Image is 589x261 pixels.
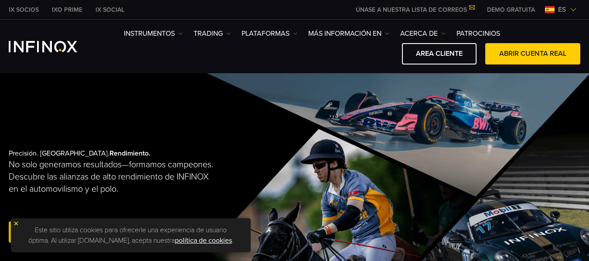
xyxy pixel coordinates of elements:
strong: Rendimiento. [109,149,150,158]
img: yellow close icon [13,220,19,227]
a: INFINOX [45,5,89,14]
a: INFINOX MENU [480,5,541,14]
a: ACERCA DE [400,28,446,39]
a: ÚNASE A NUESTRA LISTA DE CORREOS [349,6,480,14]
a: INFINOX [89,5,131,14]
div: Precisión. [GEOGRAPHIC_DATA]. [9,135,266,259]
a: Más información en [308,28,389,39]
a: Abrir cuenta real [9,221,104,243]
a: ABRIR CUENTA REAL [485,43,580,64]
a: INFINOX [2,5,45,14]
p: No solo generamos resultados—formamos campeones. Descubre las alianzas de alto rendimiento de INF... [9,159,214,195]
a: Patrocinios [456,28,500,39]
p: Este sitio utiliza cookies para ofrecerle una experiencia de usuario óptima. Al utilizar [DOMAIN_... [15,223,246,248]
span: es [555,4,570,15]
a: política de cookies [175,236,232,245]
a: INFINOX Logo [9,41,98,52]
a: Instrumentos [124,28,183,39]
a: AREA CLIENTE [402,43,477,64]
a: PLATAFORMAS [242,28,297,39]
a: TRADING [194,28,231,39]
